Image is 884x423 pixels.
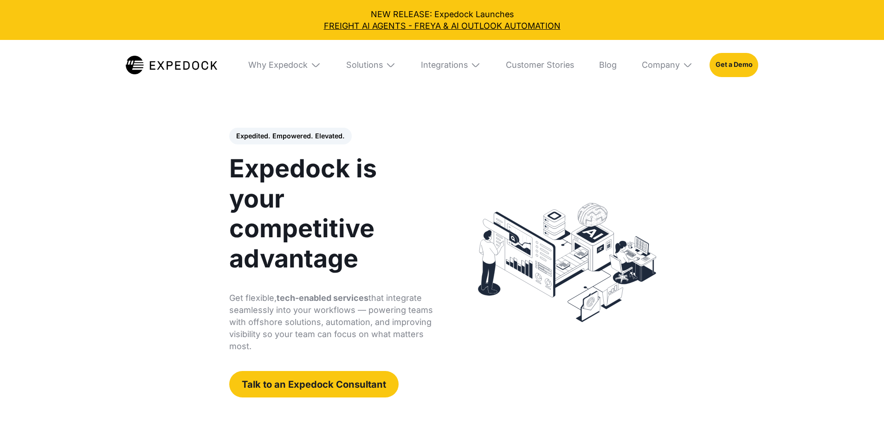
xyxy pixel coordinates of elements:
h1: Expedock is your competitive advantage [229,154,435,273]
strong: tech-enabled services [277,293,368,303]
div: Solutions [346,60,383,70]
div: Company [642,60,680,70]
a: Talk to an Expedock Consultant [229,371,399,397]
p: Get flexible, that integrate seamlessly into your workflows — powering teams with offshore soluti... [229,292,435,352]
a: Blog [591,40,625,90]
a: Customer Stories [497,40,582,90]
div: Integrations [421,60,468,70]
div: Why Expedock [248,60,308,70]
div: NEW RELEASE: Expedock Launches [8,8,876,32]
a: Get a Demo [710,53,758,77]
a: FREIGHT AI AGENTS - FREYA & AI OUTLOOK AUTOMATION [8,20,876,32]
